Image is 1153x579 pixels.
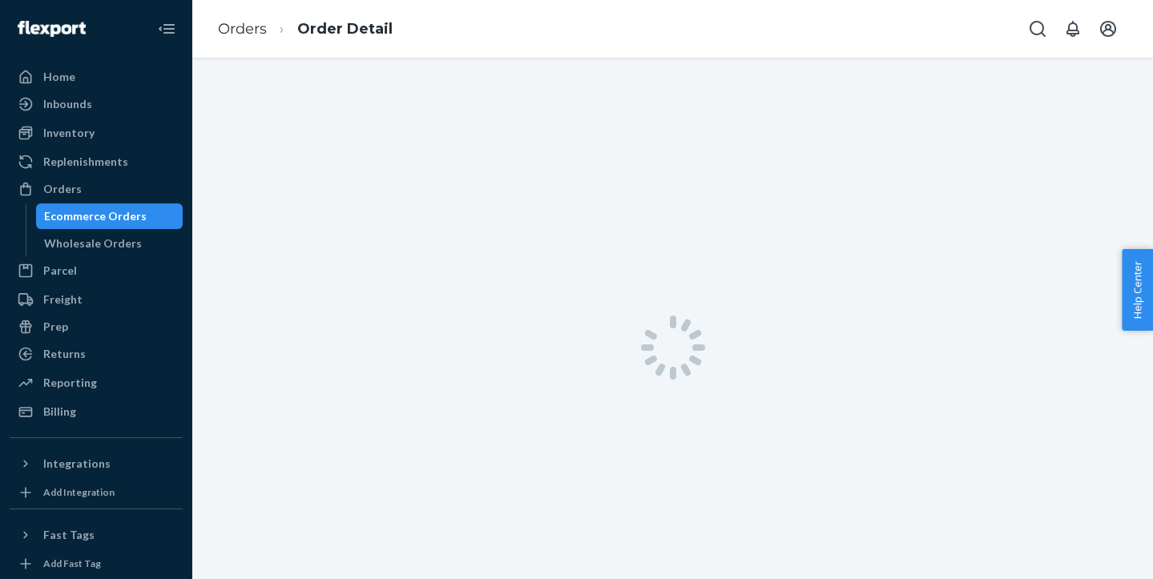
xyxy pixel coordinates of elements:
div: Parcel [43,263,77,279]
a: Home [10,64,183,90]
div: Inventory [43,125,95,141]
a: Freight [10,287,183,312]
div: Ecommerce Orders [44,208,147,224]
div: Integrations [43,456,111,472]
div: Inbounds [43,96,92,112]
div: Replenishments [43,154,128,170]
a: Parcel [10,258,183,283]
a: Prep [10,314,183,340]
a: Add Integration [10,483,183,502]
div: Home [43,69,75,85]
button: Help Center [1122,249,1153,331]
a: Ecommerce Orders [36,203,183,229]
a: Replenishments [10,149,183,175]
button: Fast Tags [10,522,183,548]
button: Integrations [10,451,183,476]
div: Returns [43,346,86,362]
a: Order Detail [297,20,393,38]
button: Close Navigation [151,13,183,45]
button: Open account menu [1092,13,1124,45]
img: Flexport logo [18,21,86,37]
a: Orders [10,176,183,202]
a: Wholesale Orders [36,231,183,256]
a: Add Fast Tag [10,554,183,573]
div: Billing [43,404,76,420]
button: Open notifications [1057,13,1089,45]
div: Orders [43,181,82,197]
button: Open Search Box [1022,13,1054,45]
div: Wholesale Orders [44,235,142,251]
a: Billing [10,399,183,424]
a: Inbounds [10,91,183,117]
ol: breadcrumbs [205,6,405,53]
a: Inventory [10,120,183,146]
div: Reporting [43,375,97,391]
a: Returns [10,341,183,367]
div: Prep [43,319,68,335]
div: Fast Tags [43,527,95,543]
a: Reporting [10,370,183,396]
a: Orders [218,20,267,38]
div: Add Integration [43,485,115,499]
div: Freight [43,292,83,308]
div: Add Fast Tag [43,557,101,570]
